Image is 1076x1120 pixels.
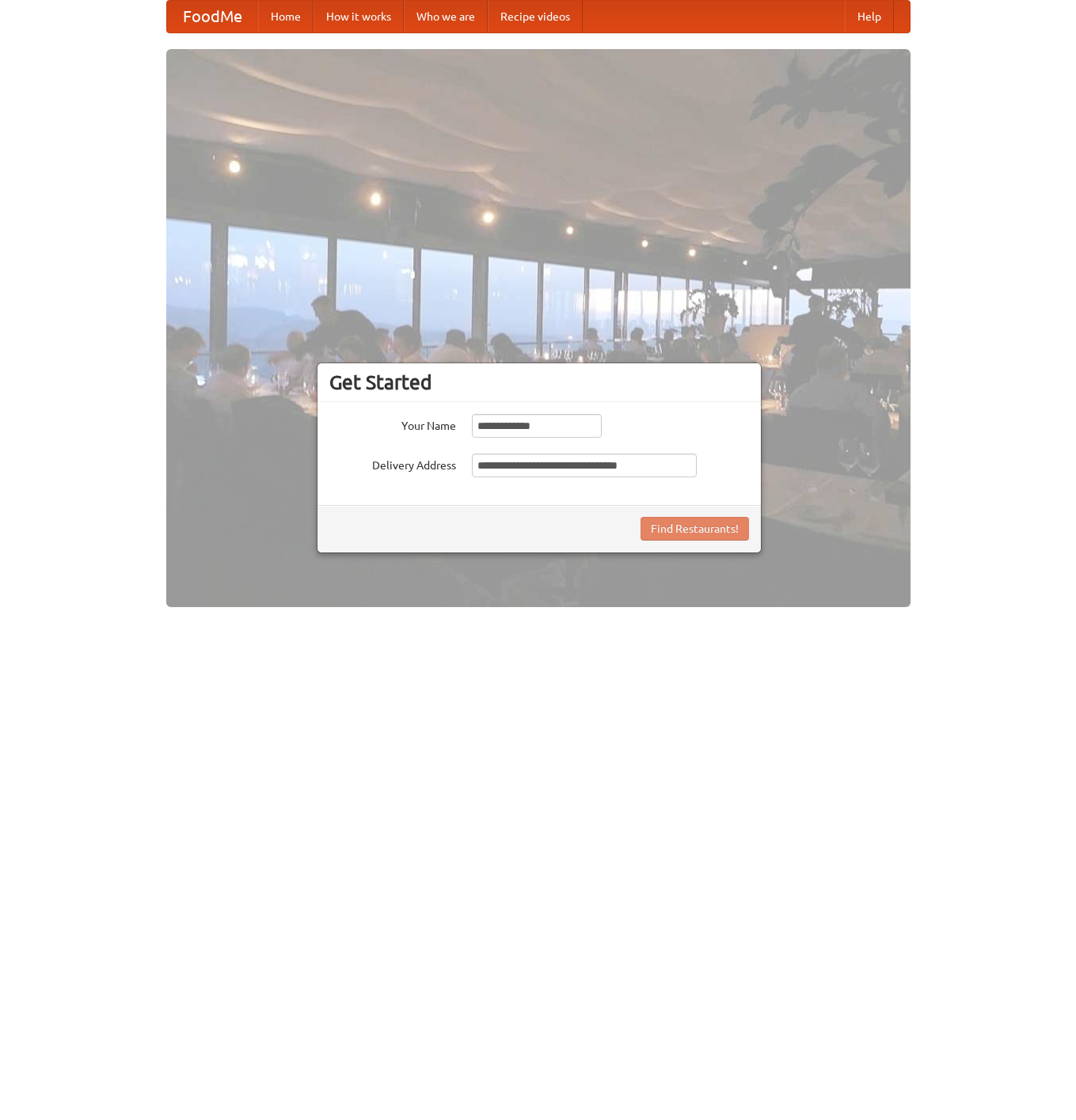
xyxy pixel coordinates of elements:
[167,1,258,32] a: FoodMe
[845,1,894,32] a: Help
[488,1,583,32] a: Recipe videos
[329,414,456,434] label: Your Name
[329,370,749,394] h3: Get Started
[404,1,488,32] a: Who we are
[258,1,314,32] a: Home
[641,517,749,541] button: Find Restaurants!
[329,454,456,473] label: Delivery Address
[314,1,404,32] a: How it works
